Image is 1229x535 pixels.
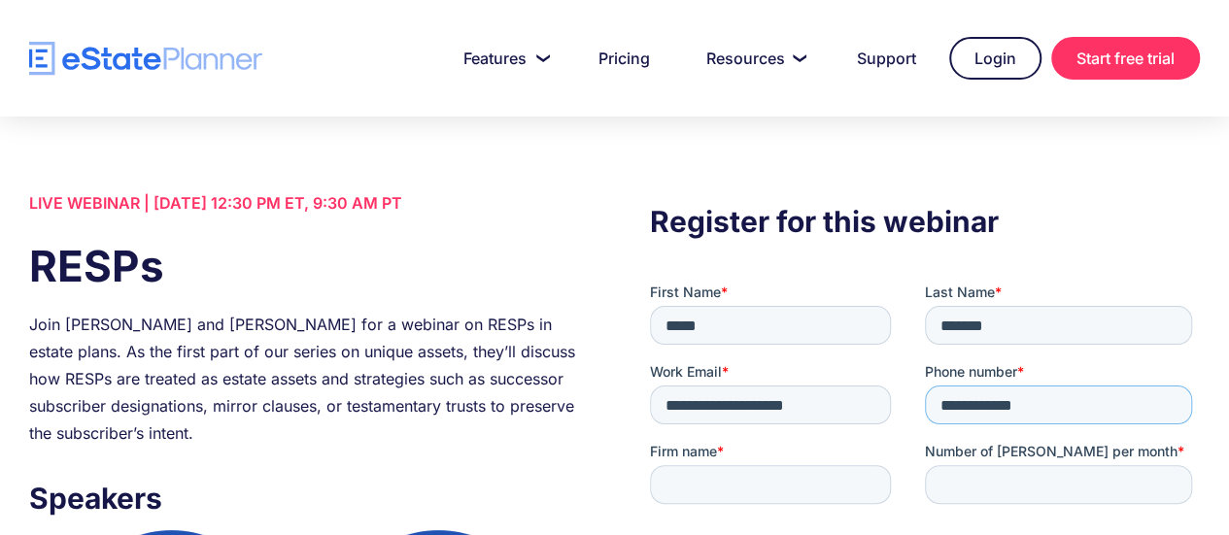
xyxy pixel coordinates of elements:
[29,42,262,76] a: home
[683,39,824,78] a: Resources
[834,39,939,78] a: Support
[29,189,579,217] div: LIVE WEBINAR | [DATE] 12:30 PM ET, 9:30 AM PT
[949,37,1041,80] a: Login
[29,311,579,447] div: Join [PERSON_NAME] and [PERSON_NAME] for a webinar on RESPs in estate plans. As the first part of...
[575,39,673,78] a: Pricing
[29,236,579,296] h1: RESPs
[440,39,565,78] a: Features
[29,476,579,520] h3: Speakers
[1051,37,1200,80] a: Start free trial
[650,199,1200,244] h3: Register for this webinar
